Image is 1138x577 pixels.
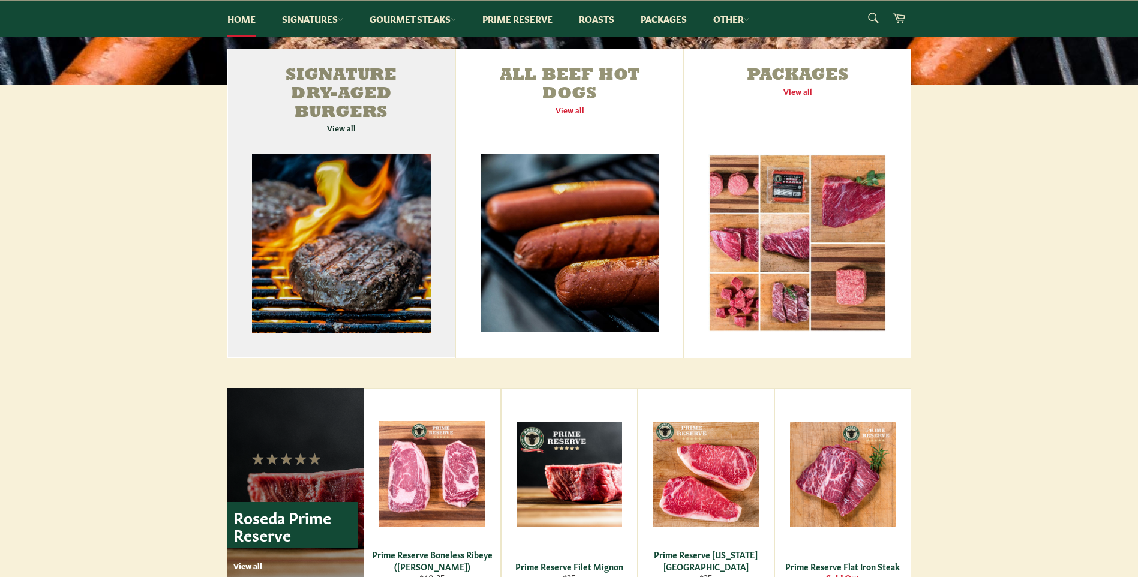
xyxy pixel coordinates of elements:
[233,560,358,571] p: View all
[227,49,455,358] a: Signature Dry-Aged Burgers View all Signature Dry-Aged Burgers
[227,502,358,548] p: Roseda Prime Reserve
[456,49,683,358] a: All Beef Hot Dogs View all All Beef Hot Dogs
[701,1,761,37] a: Other
[379,421,485,527] img: Prime Reserve Boneless Ribeye (Delmonico)
[358,1,468,37] a: Gourmet Steaks
[470,1,565,37] a: Prime Reserve
[790,422,896,527] img: Prime Reserve Flat Iron Steak
[684,49,911,358] a: Packages View all Packages
[782,561,903,572] div: Prime Reserve Flat Iron Steak
[509,561,629,572] div: Prime Reserve Filet Mignon
[629,1,699,37] a: Packages
[270,1,355,37] a: Signatures
[653,422,759,527] img: Prime Reserve New York Strip
[371,549,493,572] div: Prime Reserve Boneless Ribeye ([PERSON_NAME])
[517,422,622,527] img: Prime Reserve Filet Mignon
[567,1,626,37] a: Roasts
[215,1,268,37] a: Home
[645,549,766,572] div: Prime Reserve [US_STATE][GEOGRAPHIC_DATA]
